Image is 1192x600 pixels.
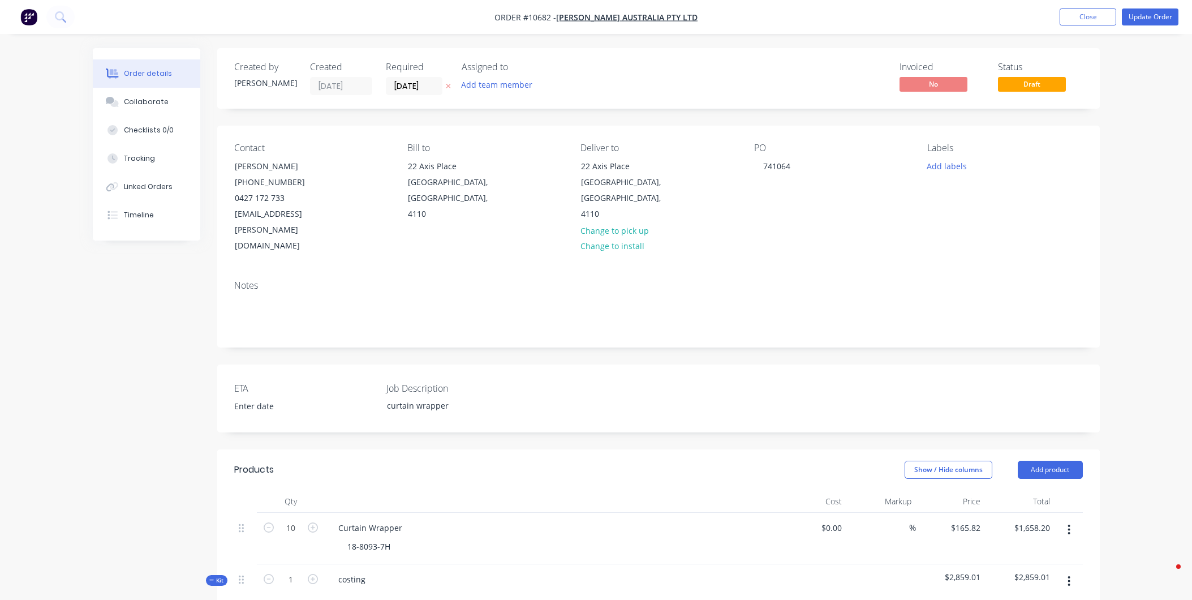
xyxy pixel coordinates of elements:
div: [GEOGRAPHIC_DATA], [GEOGRAPHIC_DATA], 4110 [581,174,675,222]
div: 741064 [754,158,799,174]
button: Update Order [1122,8,1178,25]
div: Status [998,62,1083,72]
div: Timeline [124,210,154,220]
span: Draft [998,77,1066,91]
button: Timeline [93,201,200,229]
button: Add labels [921,158,973,173]
label: ETA [234,382,376,395]
div: Contact [234,143,389,153]
div: Invoiced [900,62,984,72]
div: Assigned to [462,62,575,72]
div: Required [386,62,448,72]
div: [PERSON_NAME] [234,77,296,89]
div: 0427 172 733 [235,190,329,206]
button: Tracking [93,144,200,173]
button: Add product [1018,461,1083,479]
div: Tracking [124,153,155,164]
span: No [900,77,967,91]
a: [PERSON_NAME] Australia Pty Ltd [556,12,698,23]
span: $2,859.01 [920,571,981,583]
button: Show / Hide columns [905,461,992,479]
div: Checklists 0/0 [124,125,174,135]
div: Kit [206,575,227,586]
div: Cost [777,490,847,513]
div: Products [234,463,274,477]
div: Linked Orders [124,182,173,192]
button: Add team member [455,77,538,92]
div: Curtain Wrapper [329,520,411,536]
div: [PERSON_NAME][PHONE_NUMBER]0427 172 733[EMAIL_ADDRESS][PERSON_NAME][DOMAIN_NAME] [225,158,338,254]
div: Total [985,490,1055,513]
div: 22 Axis Place [408,158,502,174]
input: Enter date [226,398,367,415]
img: Factory [20,8,37,25]
div: costing [329,571,375,588]
div: Notes [234,280,1083,291]
div: 18-8093-7H [338,538,399,555]
div: 22 Axis Place [581,158,675,174]
button: Add team member [462,77,539,92]
div: 22 Axis Place[GEOGRAPHIC_DATA], [GEOGRAPHIC_DATA], 4110 [571,158,685,222]
div: Order details [124,68,172,79]
div: Created by [234,62,296,72]
div: PO [754,143,909,153]
div: [PHONE_NUMBER] [235,174,329,190]
button: Change to pick up [574,222,655,238]
button: Checklists 0/0 [93,116,200,144]
button: Linked Orders [93,173,200,201]
span: $2,859.01 [989,571,1050,583]
div: Created [310,62,372,72]
div: Bill to [407,143,562,153]
span: Order #10682 - [494,12,556,23]
div: [PERSON_NAME] [235,158,329,174]
div: Markup [846,490,916,513]
div: Qty [257,490,325,513]
iframe: Intercom live chat [1154,562,1181,589]
button: Close [1060,8,1116,25]
span: Kit [209,576,224,585]
div: [GEOGRAPHIC_DATA], [GEOGRAPHIC_DATA], 4110 [408,174,502,222]
div: 22 Axis Place[GEOGRAPHIC_DATA], [GEOGRAPHIC_DATA], 4110 [398,158,511,222]
div: Deliver to [580,143,735,153]
div: curtain wrapper [378,397,519,414]
button: Order details [93,59,200,88]
div: Labels [927,143,1082,153]
div: Price [916,490,986,513]
label: Job Description [386,382,528,395]
div: Collaborate [124,97,169,107]
button: Collaborate [93,88,200,116]
button: Change to install [574,238,650,254]
div: [EMAIL_ADDRESS][PERSON_NAME][DOMAIN_NAME] [235,206,329,254]
span: % [909,521,916,534]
